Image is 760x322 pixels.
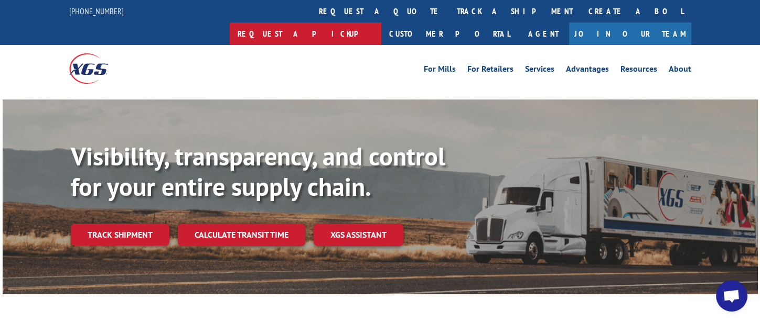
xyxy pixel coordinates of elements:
[669,65,691,76] a: About
[178,224,305,246] a: Calculate transit time
[566,65,609,76] a: Advantages
[569,23,691,45] a: Join Our Team
[71,140,445,203] b: Visibility, transparency, and control for your entire supply chain.
[314,224,403,246] a: XGS ASSISTANT
[620,65,657,76] a: Resources
[230,23,381,45] a: Request a pickup
[71,224,169,246] a: Track shipment
[525,65,554,76] a: Services
[424,65,456,76] a: For Mills
[467,65,513,76] a: For Retailers
[381,23,518,45] a: Customer Portal
[69,6,124,16] a: [PHONE_NUMBER]
[518,23,569,45] a: Agent
[716,280,747,312] div: Open chat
